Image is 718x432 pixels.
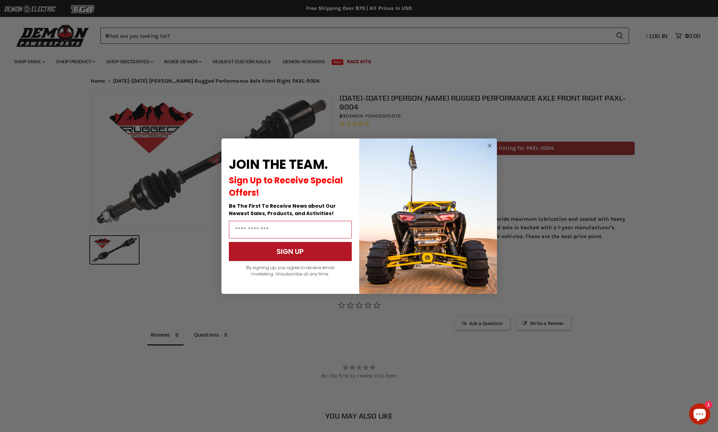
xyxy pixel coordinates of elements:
[687,403,712,426] inbox-online-store-chat: Shopify online store chat
[229,242,352,261] button: SIGN UP
[485,141,494,150] button: Close dialog
[229,155,328,173] span: JOIN THE TEAM.
[229,221,352,238] input: Email Address
[246,265,334,277] span: By signing up, you agree to receive email marketing. Unsubscribe at any time.
[229,174,343,199] span: Sign Up to Receive Special Offers!
[359,138,497,294] img: a9095488-b6e7-41ba-879d-588abfab540b.jpeg
[229,202,336,217] span: Be The First To Receive News about Our Newest Sales, Products, and Activities!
